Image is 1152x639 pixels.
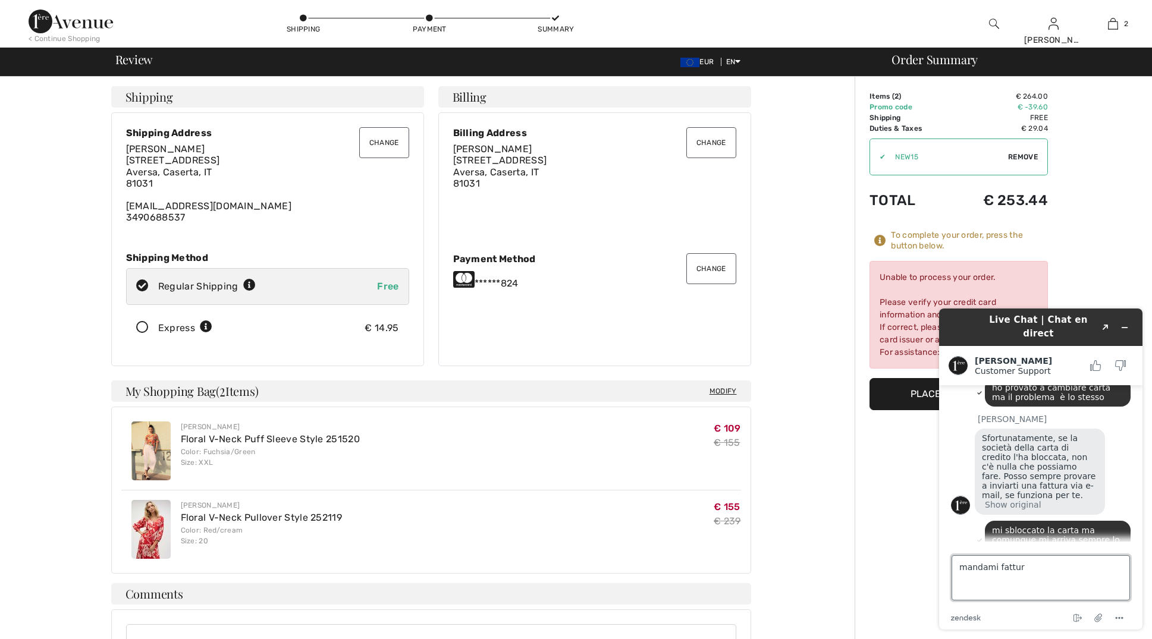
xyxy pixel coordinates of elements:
div: Unable to process your order. Please verify your credit card information and billing address. If ... [870,261,1048,369]
div: Order Summary [877,53,1145,65]
span: EN [726,58,741,66]
div: [PERSON_NAME] [181,500,343,511]
span: Chat [28,8,52,19]
span: 2 [1124,18,1128,29]
td: € 264.00 [949,91,1048,102]
span: [STREET_ADDRESS] Aversa, Caserta, IT 81031 [453,155,547,188]
span: 2 [219,382,225,398]
a: Sign In [1049,18,1059,29]
span: € 155 [714,501,740,512]
div: Express [158,321,212,335]
button: Change [359,127,409,158]
td: € -39.60 [949,102,1048,112]
a: Floral V-Neck Pullover Style 252119 [181,512,343,523]
td: Shipping [870,112,949,123]
td: Duties & Taxes [870,123,949,134]
iframe: Find more information here [930,299,1152,639]
span: Review [115,53,153,65]
span: Billing [453,91,486,103]
div: Shipping Address [126,127,409,138]
div: Color: Fuchsia/Green Size: XXL [181,446,360,468]
span: € 109 [714,423,741,434]
img: search the website [989,17,999,31]
span: 2 [894,92,899,100]
div: Summary [538,24,573,34]
div: [PERSON_NAME] [181,421,360,432]
span: [PERSON_NAME] [126,143,205,155]
img: Floral V-Neck Pullover Style 252119 [131,500,171,559]
div: To complete your order, press the button below. [891,230,1048,251]
span: EUR [680,58,718,66]
span: [PERSON_NAME] [453,143,532,155]
h4: Comments [111,583,751,605]
img: My Bag [1108,17,1118,31]
input: Promo code [886,139,1008,175]
div: Shipping [285,24,321,34]
h4: My Shopping Bag [111,380,751,402]
div: ✔ [870,152,886,162]
span: Remove [1008,152,1038,162]
div: Regular Shipping [158,279,256,294]
img: Euro [680,58,699,67]
a: Floral V-Neck Puff Sleeve Style 251520 [181,433,360,445]
div: Payment Method [453,253,736,265]
td: Total [870,180,949,221]
div: Color: Red/cream Size: 20 [181,525,343,546]
td: Promo code [870,102,949,112]
td: Free [949,112,1048,123]
div: Payment [412,24,447,34]
div: < Continue Shopping [29,33,101,44]
button: Place Your Order [870,378,1048,410]
div: € 14.95 [365,321,398,335]
button: Change [686,127,736,158]
img: My Info [1049,17,1059,31]
div: [PERSON_NAME] [1024,34,1082,46]
span: Modify [710,385,737,397]
span: Free [377,281,398,292]
s: € 155 [714,437,740,448]
div: Shipping Method [126,252,409,263]
span: ( Items) [216,383,258,399]
s: € 239 [714,515,741,527]
button: Change [686,253,736,284]
td: € 253.44 [949,180,1048,221]
span: Shipping [125,91,173,103]
span: [STREET_ADDRESS] Aversa, Caserta, IT 81031 [126,155,220,188]
img: Floral V-Neck Puff Sleeve Style 251520 [131,421,171,480]
td: € 29.04 [949,123,1048,134]
div: [EMAIL_ADDRESS][DOMAIN_NAME] 3490688537 [126,143,409,223]
td: Items ( ) [870,91,949,102]
div: Billing Address [453,127,736,138]
img: 1ère Avenue [29,10,113,33]
a: 2 [1084,17,1142,31]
